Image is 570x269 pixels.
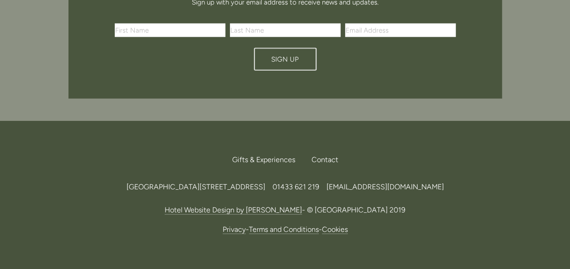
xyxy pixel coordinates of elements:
[165,206,302,215] a: Hotel Website Design by [PERSON_NAME]
[68,204,502,216] p: - © [GEOGRAPHIC_DATA] 2019
[304,150,338,170] div: Contact
[230,24,341,37] input: Last Name
[249,225,319,234] a: Terms and Conditions
[223,225,246,234] a: Privacy
[232,155,295,164] span: Gifts & Experiences
[115,24,225,37] input: First Name
[322,225,348,234] a: Cookies
[273,183,319,191] span: 01433 621 219
[68,223,502,235] p: - -
[345,24,456,37] input: Email Address
[232,150,302,170] a: Gifts & Experiences
[127,183,265,191] span: [GEOGRAPHIC_DATA][STREET_ADDRESS]
[271,55,299,63] span: Sign Up
[326,183,444,191] a: [EMAIL_ADDRESS][DOMAIN_NAME]
[254,48,317,71] button: Sign Up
